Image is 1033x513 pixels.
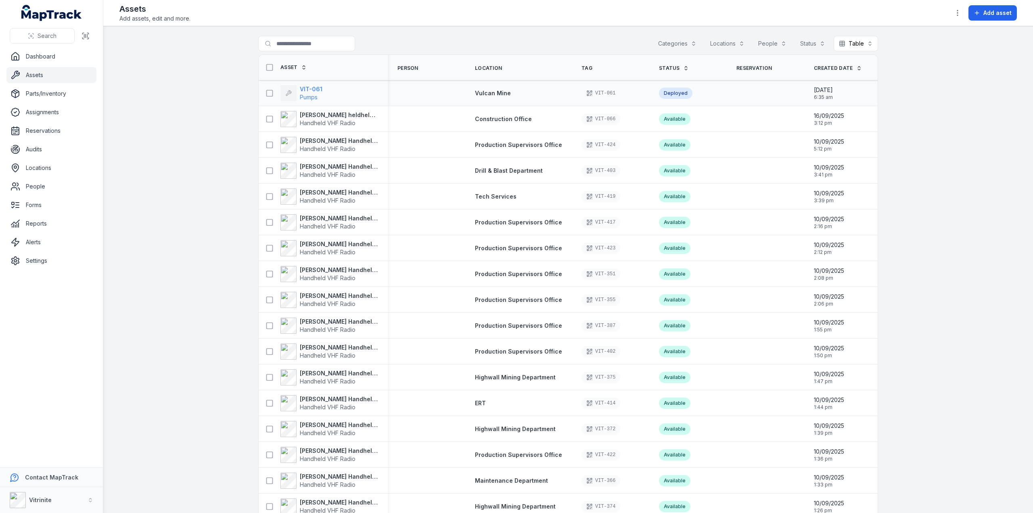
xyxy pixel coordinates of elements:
span: Maintenance Department [475,477,548,484]
a: [PERSON_NAME] Handheld VHF Radio - Tech ServicesHandheld VHF Radio [280,188,378,205]
span: Drill & Blast Department [475,167,543,174]
span: Highwall Mining Department [475,425,556,432]
span: Handheld VHF Radio [300,455,355,462]
span: 16/09/2025 [814,112,844,120]
strong: [PERSON_NAME] Handheld VHF Radio ROM [300,137,378,145]
strong: [PERSON_NAME] heldheld VHF radio [300,111,378,119]
a: Production Supervisors Office [475,218,562,226]
a: Asset [280,64,307,71]
span: 10/09/2025 [814,448,844,456]
a: Alerts [6,234,96,250]
span: 10/09/2025 [814,215,844,223]
a: Locations [6,160,96,176]
span: 2:12 pm [814,249,844,255]
span: Handheld VHF Radio [300,300,355,307]
span: 3:12 pm [814,120,844,126]
a: Reports [6,216,96,232]
strong: [PERSON_NAME] Handheld VHF Radio [300,447,378,455]
a: Production Supervisors Office [475,244,562,252]
a: Highwall Mining Department [475,373,556,381]
div: VIT-414 [581,398,620,409]
div: VIT-366 [581,475,620,486]
span: Status [659,65,680,71]
time: 10/09/2025, 3:41:26 pm [814,163,844,178]
div: VIT-375 [581,372,620,383]
a: Assignments [6,104,96,120]
span: Vulcan Mine [475,90,511,96]
a: ERT [475,399,486,407]
span: Pumps [300,94,318,101]
span: 3:39 pm [814,197,844,204]
div: VIT-061 [581,88,620,99]
span: Reservation [736,65,772,71]
div: Available [659,113,690,125]
span: Production Supervisors Office [475,219,562,226]
span: 1:50 pm [814,352,844,359]
a: [PERSON_NAME] Handheld VHF Radio ROMHandheld VHF Radio [280,137,378,153]
span: Search [38,32,56,40]
span: Production Supervisors Office [475,322,562,329]
span: 1:36 pm [814,456,844,462]
span: Production Supervisors Office [475,296,562,303]
time: 10/09/2025, 2:16:26 pm [814,215,844,230]
span: Add asset [983,9,1012,17]
span: 1:44 pm [814,404,844,410]
a: Dashboard [6,48,96,65]
a: VIT-061Pumps [280,85,322,101]
strong: [PERSON_NAME] Handheld VHF Radio - ESO 2 [300,395,378,403]
a: [PERSON_NAME] heldheld VHF radioHandheld VHF Radio [280,111,378,127]
strong: [PERSON_NAME] Handheld VHF Radio [300,240,378,248]
strong: Vitrinite [29,496,52,503]
div: VIT-417 [581,217,620,228]
span: 1:39 pm [814,430,844,436]
div: VIT-374 [581,501,620,512]
strong: [PERSON_NAME] Handheld VHF Radio [300,343,378,352]
a: Reservations [6,123,96,139]
a: Drill & Blast Department [475,167,543,175]
span: Handheld VHF Radio [300,223,355,230]
span: Tech Services [475,193,516,200]
div: VIT-422 [581,449,620,461]
span: Handheld VHF Radio [300,274,355,281]
time: 10/09/2025, 2:12:12 pm [814,241,844,255]
div: Available [659,294,690,306]
time: 10/09/2025, 3:39:33 pm [814,189,844,204]
span: Handheld VHF Radio [300,429,355,436]
button: Status [795,36,830,51]
a: Highwall Mining Department [475,425,556,433]
a: [PERSON_NAME] Handheld VHF RadioHandheld VHF Radio [280,292,378,308]
span: Construction Office [475,115,532,122]
time: 10/09/2025, 1:39:45 pm [814,422,844,436]
button: Add asset [968,5,1017,21]
span: Handheld VHF Radio [300,249,355,255]
span: Production Supervisors Office [475,141,562,148]
strong: [PERSON_NAME] Handheld VHF Radio [300,214,378,222]
span: Production Supervisors Office [475,451,562,458]
span: [DATE] [814,86,833,94]
a: [PERSON_NAME] Handheld VHF RadioHandheld VHF Radio [280,240,378,256]
span: 2:08 pm [814,275,844,281]
span: 2:06 pm [814,301,844,307]
div: Available [659,243,690,254]
a: [PERSON_NAME] Handheld VHF Radio - ESO 2Handheld VHF Radio [280,395,378,411]
span: Location [475,65,502,71]
button: Search [10,28,75,44]
span: Production Supervisors Office [475,245,562,251]
div: Available [659,217,690,228]
div: VIT-403 [581,165,620,176]
a: Production Supervisors Office [475,141,562,149]
span: Highwall Mining Department [475,503,556,510]
span: Tag [581,65,592,71]
a: Maintenance Department [475,477,548,485]
span: 10/09/2025 [814,396,844,404]
a: [PERSON_NAME] Handheld VHF RadioHandheld VHF Radio [280,447,378,463]
a: [PERSON_NAME] Handheld VHF RadioHandheld VHF Radio [280,343,378,360]
time: 10/09/2025, 1:55:16 pm [814,318,844,333]
span: 10/09/2025 [814,267,844,275]
a: [PERSON_NAME] Handheld VHF RadioHandheld VHF Radio [280,163,378,179]
div: VIT-066 [581,113,620,125]
a: [PERSON_NAME] Handheld VHF RadioHandheld VHF Radio [280,266,378,282]
time: 10/09/2025, 5:12:33 pm [814,138,844,152]
span: Handheld VHF Radio [300,145,355,152]
div: Available [659,423,690,435]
